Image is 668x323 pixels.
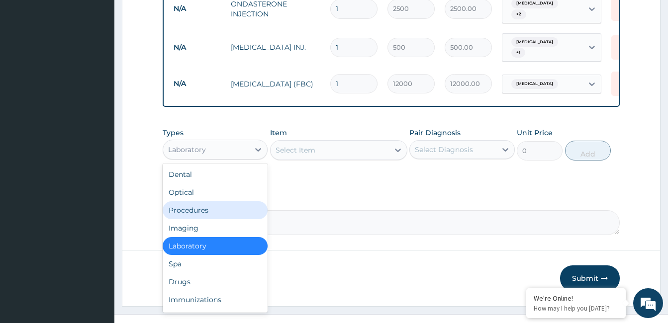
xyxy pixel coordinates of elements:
[163,291,268,309] div: Immunizations
[276,145,315,155] div: Select Item
[163,219,268,237] div: Imaging
[511,9,526,19] span: + 2
[163,183,268,201] div: Optical
[511,79,558,89] span: [MEDICAL_DATA]
[168,145,206,155] div: Laboratory
[163,5,187,29] div: Minimize live chat window
[169,75,226,93] td: N/A
[163,196,620,205] label: Comment
[5,217,190,251] textarea: Type your message and hit 'Enter'
[534,304,618,313] p: How may I help you today?
[415,145,473,155] div: Select Diagnosis
[511,48,525,58] span: + 1
[560,265,620,291] button: Submit
[163,129,184,137] label: Types
[163,201,268,219] div: Procedures
[534,294,618,303] div: We're Online!
[226,37,325,57] td: [MEDICAL_DATA] INJ.
[58,98,137,198] span: We're online!
[163,273,268,291] div: Drugs
[270,128,287,138] label: Item
[511,37,558,47] span: [MEDICAL_DATA]
[169,38,226,57] td: N/A
[517,128,553,138] label: Unit Price
[565,141,611,161] button: Add
[52,56,167,69] div: Chat with us now
[409,128,461,138] label: Pair Diagnosis
[163,165,268,183] div: Dental
[18,50,40,75] img: d_794563401_company_1708531726252_794563401
[226,74,325,94] td: [MEDICAL_DATA] (FBC)
[163,255,268,273] div: Spa
[163,237,268,255] div: Laboratory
